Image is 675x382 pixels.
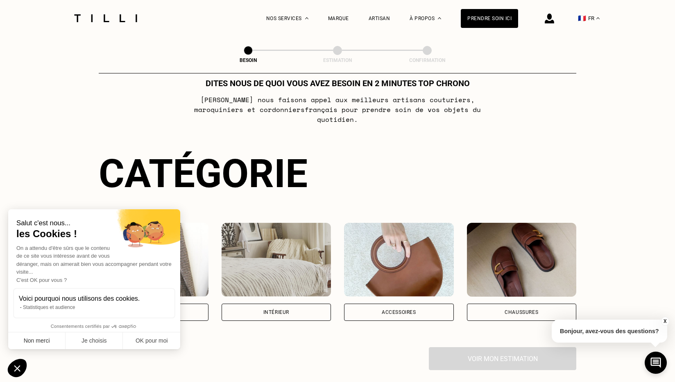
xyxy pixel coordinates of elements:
[461,9,518,28] a: Prendre soin ici
[344,223,454,297] img: Accessoires
[99,151,576,197] div: Catégorie
[305,17,308,19] img: Menu déroulant
[175,95,500,124] p: [PERSON_NAME] nous faisons appel aux meilleurs artisans couturiers , maroquiniers et cordonniers ...
[578,14,586,22] span: 🇫🇷
[71,14,140,22] img: Logo du service de couturière Tilli
[222,223,331,297] img: Intérieur
[206,78,470,88] h1: Dites nous de quoi vous avez besoin en 2 minutes top chrono
[369,16,390,21] a: Artisan
[328,16,349,21] a: Marque
[545,14,554,23] img: icône connexion
[386,57,468,63] div: Confirmation
[596,17,600,19] img: menu déroulant
[505,310,538,315] div: Chaussures
[263,310,289,315] div: Intérieur
[438,17,441,19] img: Menu déroulant à propos
[467,223,577,297] img: Chaussures
[297,57,378,63] div: Estimation
[207,57,289,63] div: Besoin
[552,320,667,343] p: Bonjour, avez-vous des questions?
[661,317,669,326] button: X
[382,310,416,315] div: Accessoires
